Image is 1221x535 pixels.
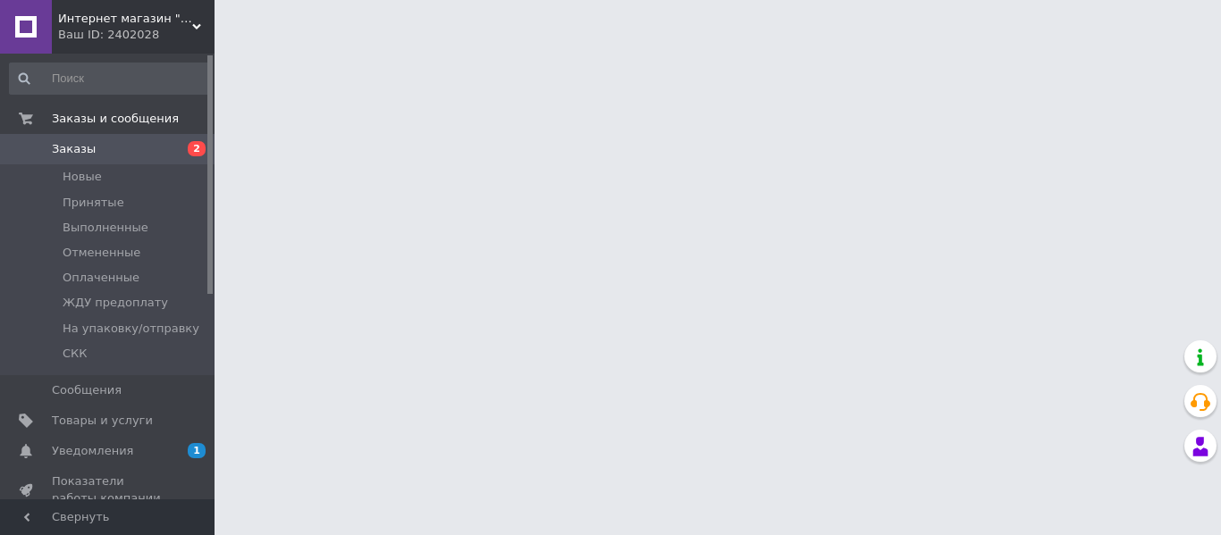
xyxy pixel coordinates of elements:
[52,111,179,127] span: Заказы и сообщения
[63,195,124,211] span: Принятые
[58,11,192,27] span: Интернет магазин "Модні Діти"
[63,346,88,362] span: СКК
[52,473,165,506] span: Показатели работы компании
[52,443,133,459] span: Уведомления
[63,270,139,286] span: Оплаченные
[63,169,102,185] span: Новые
[188,443,206,458] span: 1
[52,382,122,398] span: Сообщения
[52,413,153,429] span: Товары и услуги
[52,141,96,157] span: Заказы
[58,27,215,43] div: Ваш ID: 2402028
[63,321,199,337] span: На упаковку/отправку
[188,141,206,156] span: 2
[63,295,168,311] span: ЖДУ предоплату
[63,245,140,261] span: Отмененные
[63,220,148,236] span: Выполненные
[9,63,211,95] input: Поиск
